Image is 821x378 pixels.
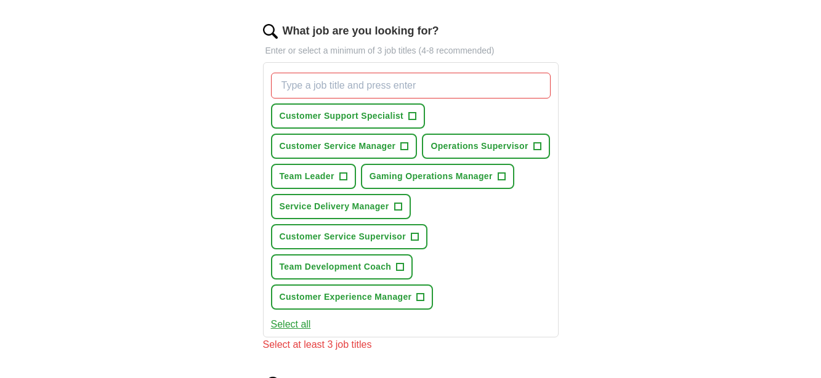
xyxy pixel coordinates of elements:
[271,317,311,332] button: Select all
[271,73,551,99] input: Type a job title and press enter
[271,284,434,310] button: Customer Experience Manager
[263,24,278,39] img: search.png
[271,224,428,249] button: Customer Service Supervisor
[431,140,528,153] span: Operations Supervisor
[271,103,426,129] button: Customer Support Specialist
[370,170,493,183] span: Gaming Operations Manager
[361,164,514,189] button: Gaming Operations Manager
[280,140,396,153] span: Customer Service Manager
[280,200,389,213] span: Service Delivery Manager
[271,164,356,189] button: Team Leader
[271,194,411,219] button: Service Delivery Manager
[283,23,439,39] label: What job are you looking for?
[280,230,406,243] span: Customer Service Supervisor
[280,110,404,123] span: Customer Support Specialist
[263,44,559,57] p: Enter or select a minimum of 3 job titles (4-8 recommended)
[271,254,413,279] button: Team Development Coach
[422,134,549,159] button: Operations Supervisor
[280,291,412,304] span: Customer Experience Manager
[280,170,334,183] span: Team Leader
[263,337,559,352] div: Select at least 3 job titles
[271,134,418,159] button: Customer Service Manager
[280,260,392,273] span: Team Development Coach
